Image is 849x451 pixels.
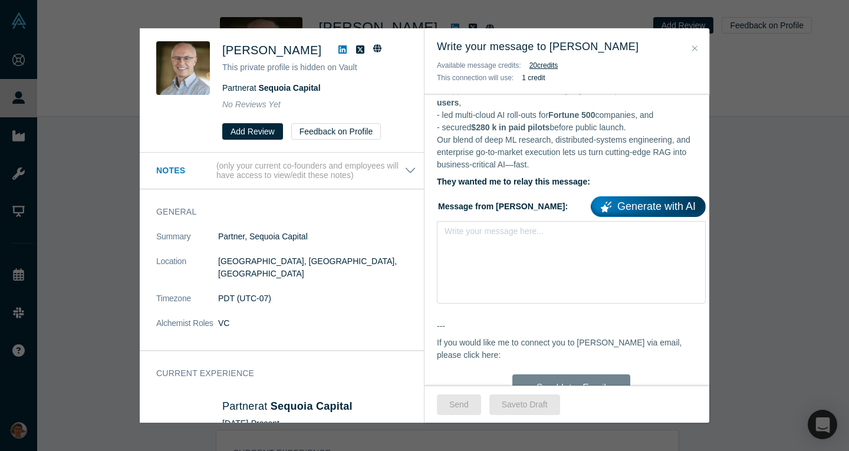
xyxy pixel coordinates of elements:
span: Partner at [222,83,321,93]
div: [DATE] - Present [222,417,416,430]
span: This connection will use: [437,74,514,82]
button: Close [689,42,701,55]
dt: Alchemist Roles [156,317,218,342]
img: Douglas Leone's Profile Image [156,41,210,95]
h3: Write your message to [PERSON_NAME] [437,39,697,55]
dt: Timezone [156,292,218,317]
a: Generate with AI [591,196,706,217]
h3: Current Experience [156,367,400,380]
p: This private profile is hidden on Vault [222,61,407,74]
button: Add Review [222,123,283,140]
button: 20credits [529,60,558,71]
h3: General [156,206,400,218]
p: Partner, Sequoia Capital [218,231,416,243]
span: No Reviews Yet [222,100,281,109]
b: 1 credit [522,74,545,82]
button: Saveto Draft [489,394,560,415]
h3: Notes [156,164,214,177]
dt: Location [156,255,218,292]
dd: [GEOGRAPHIC_DATA], [GEOGRAPHIC_DATA], [GEOGRAPHIC_DATA] [218,255,416,280]
strong: Fortune 500 [548,110,595,120]
h4: Partner at [222,400,416,413]
div: rdw-editor [445,225,698,245]
label: Message from [PERSON_NAME]: [437,192,706,217]
p: We’re an applied-AI strike team of researchers, ML engineers, and B2B SaaS builders who have: - s... [437,60,706,171]
a: Sequoia Capital [259,83,321,93]
span: [PERSON_NAME] [222,44,321,57]
dd: PDT (UTC-07) [218,292,416,305]
span: Available message credits: [437,61,521,70]
strong: $280 k in paid pilots [471,123,549,132]
button: Send [437,394,481,415]
a: Sequoia Capital [271,400,353,412]
b: They wanted me to relay this message: [437,177,590,186]
button: Feedback on Profile [291,123,381,140]
div: rdw-wrapper [437,221,706,304]
dd: VC [218,317,416,330]
dt: Summary [156,231,218,255]
p: (only your current co-founders and employees will have access to view/edit these notes) [216,161,404,181]
button: Notes (only your current co-founders and employees will have access to view/edit these notes) [156,161,416,181]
